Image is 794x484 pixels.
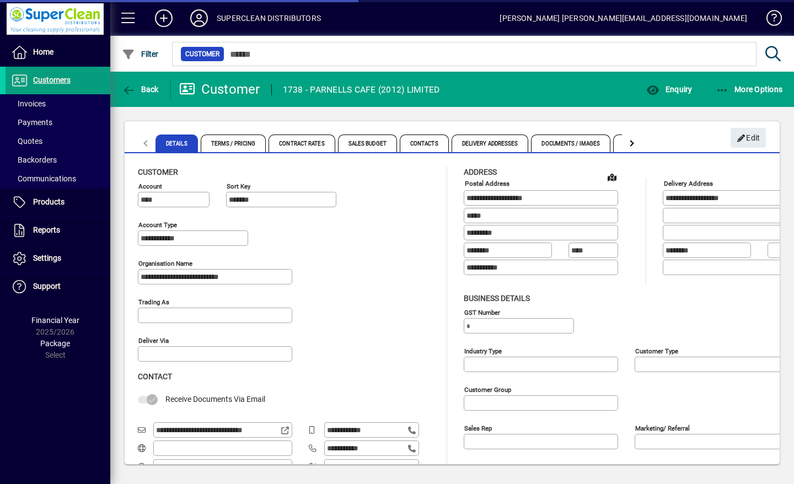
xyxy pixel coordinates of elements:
[283,81,440,99] div: 1738 - PARNELLS CAFE (2012) LIMITED
[11,99,46,108] span: Invoices
[227,182,250,190] mat-label: Sort key
[464,424,492,432] mat-label: Sales rep
[138,168,178,176] span: Customer
[33,76,71,84] span: Customers
[11,174,76,183] span: Communications
[635,463,654,470] mat-label: Region
[33,254,61,262] span: Settings
[269,135,335,152] span: Contract Rates
[138,337,169,345] mat-label: Deliver via
[11,137,42,146] span: Quotes
[731,128,766,148] button: Edit
[138,298,169,306] mat-label: Trading as
[179,80,260,98] div: Customer
[146,8,181,28] button: Add
[531,135,610,152] span: Documents / Images
[464,168,497,176] span: Address
[603,168,621,186] a: View on map
[6,217,110,244] a: Reports
[6,189,110,216] a: Products
[122,50,159,58] span: Filter
[464,308,500,316] mat-label: GST Number
[464,294,530,303] span: Business details
[119,44,162,64] button: Filter
[713,79,786,99] button: More Options
[201,135,266,152] span: Terms / Pricing
[6,245,110,272] a: Settings
[452,135,529,152] span: Delivery Addresses
[119,79,162,99] button: Back
[500,9,747,27] div: [PERSON_NAME] [PERSON_NAME][EMAIL_ADDRESS][DOMAIN_NAME]
[40,339,70,348] span: Package
[138,182,162,190] mat-label: Account
[6,94,110,113] a: Invoices
[122,85,159,94] span: Back
[6,169,110,188] a: Communications
[758,2,780,38] a: Knowledge Base
[11,118,52,127] span: Payments
[643,79,695,99] button: Enquiry
[217,9,321,27] div: SUPERCLEAN DISTRIBUTORS
[33,282,61,291] span: Support
[613,135,675,152] span: Custom Fields
[138,221,177,229] mat-label: Account Type
[6,150,110,169] a: Backorders
[31,316,79,325] span: Financial Year
[635,424,690,432] mat-label: Marketing/ Referral
[185,49,219,60] span: Customer
[6,39,110,66] a: Home
[138,372,172,381] span: Contact
[646,85,692,94] span: Enquiry
[138,260,192,267] mat-label: Organisation name
[33,47,53,56] span: Home
[716,85,783,94] span: More Options
[6,273,110,300] a: Support
[464,463,489,470] mat-label: Manager
[165,395,265,404] span: Receive Documents Via Email
[11,155,57,164] span: Backorders
[737,129,760,147] span: Edit
[33,225,60,234] span: Reports
[33,197,65,206] span: Products
[464,347,502,354] mat-label: Industry type
[635,347,678,354] mat-label: Customer type
[110,79,171,99] app-page-header-button: Back
[338,135,397,152] span: Sales Budget
[6,132,110,150] a: Quotes
[400,135,449,152] span: Contacts
[464,385,511,393] mat-label: Customer group
[6,113,110,132] a: Payments
[181,8,217,28] button: Profile
[155,135,198,152] span: Details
